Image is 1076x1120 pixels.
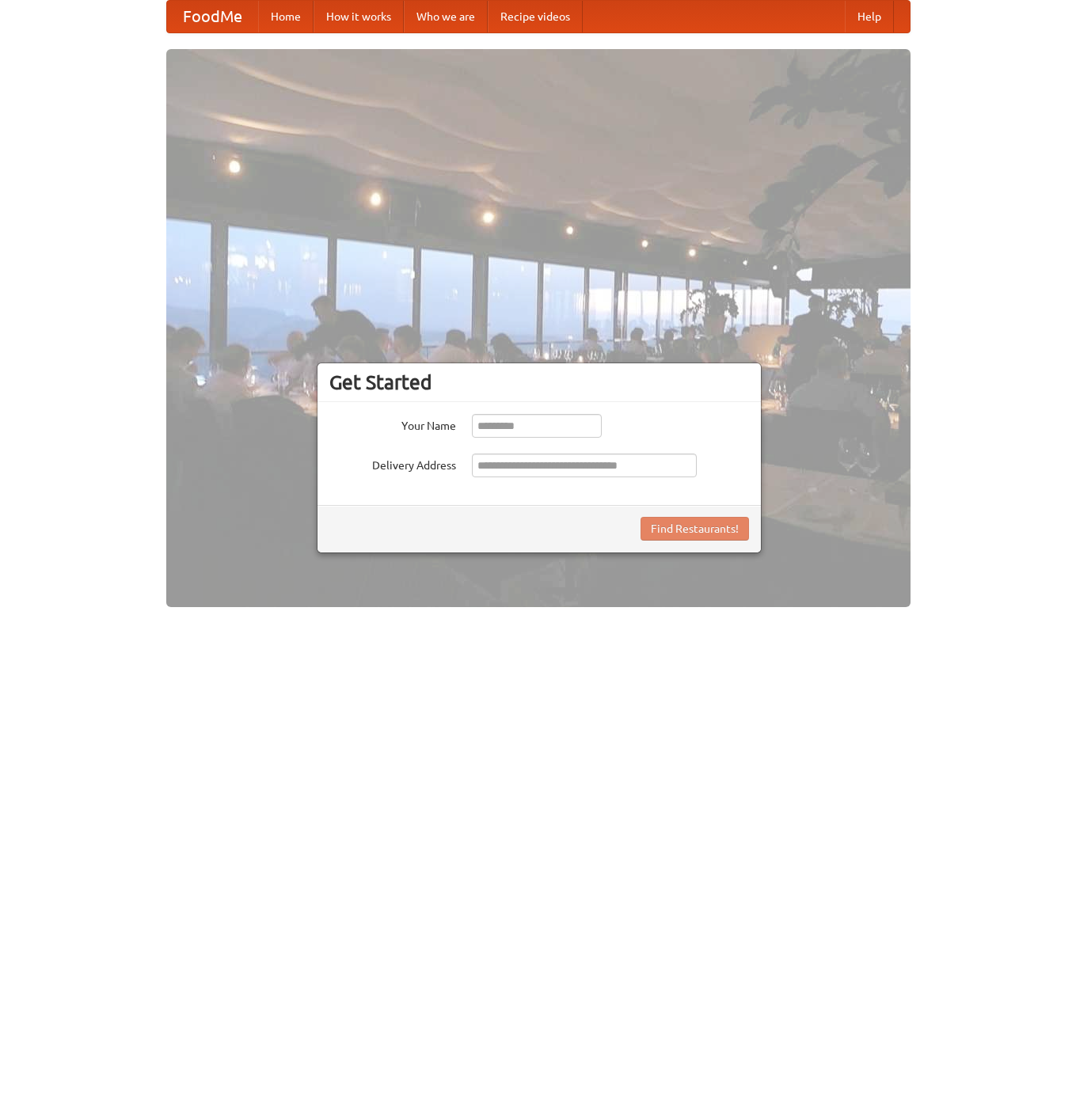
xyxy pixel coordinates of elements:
[329,454,456,473] label: Delivery Address
[845,1,894,32] a: Help
[314,1,404,32] a: How it works
[329,414,456,434] label: Your Name
[258,1,314,32] a: Home
[641,517,749,541] button: Find Restaurants!
[404,1,488,32] a: Who we are
[167,1,258,32] a: FoodMe
[488,1,583,32] a: Recipe videos
[329,370,749,394] h3: Get Started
